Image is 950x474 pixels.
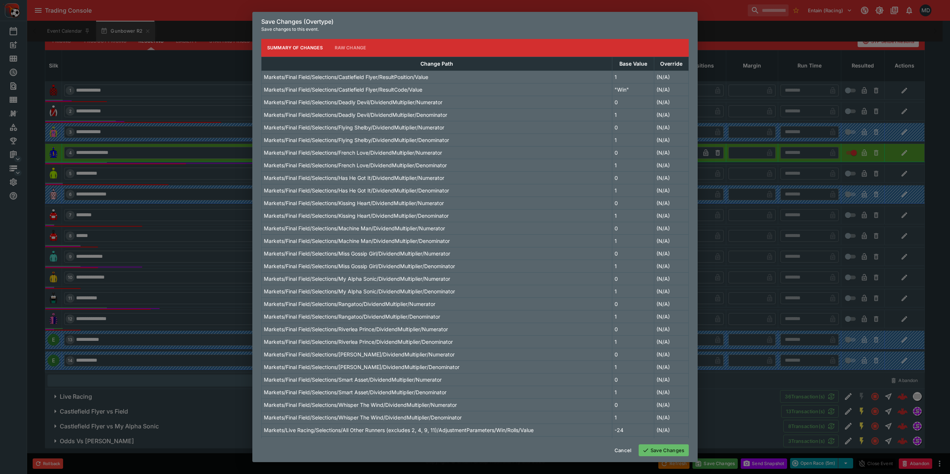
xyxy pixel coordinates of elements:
[654,57,688,70] th: Override
[264,224,445,232] p: Markets/Final Field/Selections/Machine Man/DividendMultiplier/Numerator
[261,26,689,33] p: Save changes to this event.
[264,275,450,283] p: Markets/Final Field/Selections/My Alpha Sonic/DividendMultiplier/Numerator
[654,234,688,247] td: (N/A)
[612,285,654,297] td: 1
[264,287,455,295] p: Markets/Final Field/Selections/My Alpha Sonic/DividendMultiplier/Denominator
[654,323,688,335] td: (N/A)
[654,159,688,171] td: (N/A)
[654,222,688,234] td: (N/A)
[654,247,688,260] td: (N/A)
[264,401,457,409] p: Markets/Final Field/Selections/Whisper The Wind/DividendMultiplier/Numerator
[654,96,688,108] td: (N/A)
[262,57,612,70] th: Change Path
[612,70,654,83] td: 1
[612,121,654,134] td: 0
[654,209,688,222] td: (N/A)
[654,386,688,398] td: (N/A)
[654,297,688,310] td: (N/A)
[639,444,689,456] button: Save Changes
[264,199,444,207] p: Markets/Final Field/Selections/Kissing Heart/DividendMultiplier/Numerator
[654,272,688,285] td: (N/A)
[654,260,688,272] td: (N/A)
[264,149,442,157] p: Markets/Final Field/Selections/French Love/DividendMultiplier/Numerator
[654,436,688,449] td: (N/A)
[654,121,688,134] td: (N/A)
[612,146,654,159] td: 0
[264,363,459,371] p: Markets/Final Field/Selections/[PERSON_NAME]/DividendMultiplier/Denominator
[264,161,447,169] p: Markets/Final Field/Selections/French Love/DividendMultiplier/Denominator
[612,411,654,424] td: 1
[612,247,654,260] td: 0
[612,134,654,146] td: 1
[654,424,688,436] td: (N/A)
[610,444,636,456] button: Cancel
[264,124,444,131] p: Markets/Final Field/Selections/Flying Shelby/DividendMultiplier/Numerator
[264,111,447,119] p: Markets/Final Field/Selections/Deadly Devil/DividendMultiplier/Denominator
[654,70,688,83] td: (N/A)
[612,222,654,234] td: 0
[612,297,654,310] td: 0
[612,108,654,121] td: 1
[612,83,654,96] td: "Win"
[654,83,688,96] td: (N/A)
[264,262,455,270] p: Markets/Final Field/Selections/Miss Gossip Girl/DividendMultiplier/Denominator
[654,197,688,209] td: (N/A)
[612,398,654,411] td: 0
[612,234,654,247] td: 1
[612,361,654,373] td: 1
[264,86,422,93] p: Markets/Final Field/Selections/Castlefield Flyer/ResultCode/Value
[612,272,654,285] td: 0
[654,108,688,121] td: (N/A)
[264,426,534,434] p: Markets/Live Racing/Selections/All Other Runners (excludes 2, 4, 9, 11)/AdjustmentParameters/Win/...
[264,98,442,106] p: Markets/Final Field/Selections/Deadly Devil/DividendMultiplier/Numerator
[654,285,688,297] td: (N/A)
[654,184,688,197] td: (N/A)
[264,237,450,245] p: Markets/Final Field/Selections/Machine Man/DividendMultiplier/Denominator
[612,171,654,184] td: 0
[654,411,688,424] td: (N/A)
[612,348,654,361] td: 0
[612,310,654,323] td: 1
[261,39,329,57] button: Summary of Changes
[264,187,449,194] p: Markets/Final Field/Selections/Has He Got It/DividendMultiplier/Denominator
[612,197,654,209] td: 0
[612,323,654,335] td: 0
[654,146,688,159] td: (N/A)
[654,398,688,411] td: (N/A)
[612,424,654,436] td: -24
[612,184,654,197] td: 1
[264,174,444,182] p: Markets/Final Field/Selections/Has He Got It/DividendMultiplier/Numerator
[612,96,654,108] td: 0
[654,171,688,184] td: (N/A)
[264,350,455,358] p: Markets/Final Field/Selections/[PERSON_NAME]/DividendMultiplier/Numerator
[654,361,688,373] td: (N/A)
[654,335,688,348] td: (N/A)
[264,300,435,308] p: Markets/Final Field/Selections/Rangatoo/DividendMultiplier/Numerator
[612,373,654,386] td: 0
[264,313,440,320] p: Markets/Final Field/Selections/Rangatoo/DividendMultiplier/Denominator
[612,386,654,398] td: 1
[612,209,654,222] td: 1
[612,159,654,171] td: 1
[654,134,688,146] td: (N/A)
[264,136,449,144] p: Markets/Final Field/Selections/Flying Shelby/DividendMultiplier/Denominator
[264,414,462,421] p: Markets/Final Field/Selections/Whisper The Wind/DividendMultiplier/Denominator
[612,57,654,70] th: Base Value
[654,373,688,386] td: (N/A)
[264,388,446,396] p: Markets/Final Field/Selections/Smart Asset/DividendMultiplier/Denominator
[264,212,449,220] p: Markets/Final Field/Selections/Kissing Heart/DividendMultiplier/Denominator
[264,325,448,333] p: Markets/Final Field/Selections/Riverlea Prince/DividendMultiplier/Numerator
[654,348,688,361] td: (N/A)
[329,39,372,57] button: Raw Change
[261,18,689,26] h6: Save Changes (Overtype)
[264,73,428,81] p: Markets/Final Field/Selections/Castlefield Flyer/ResultPosition/Value
[612,260,654,272] td: 1
[264,376,442,384] p: Markets/Final Field/Selections/Smart Asset/DividendMultiplier/Numerator
[612,335,654,348] td: 1
[264,250,450,257] p: Markets/Final Field/Selections/Miss Gossip Girl/DividendMultiplier/Numerator
[654,310,688,323] td: (N/A)
[264,338,453,346] p: Markets/Final Field/Selections/Riverlea Prince/DividendMultiplier/Denominator
[612,436,654,449] td: 8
